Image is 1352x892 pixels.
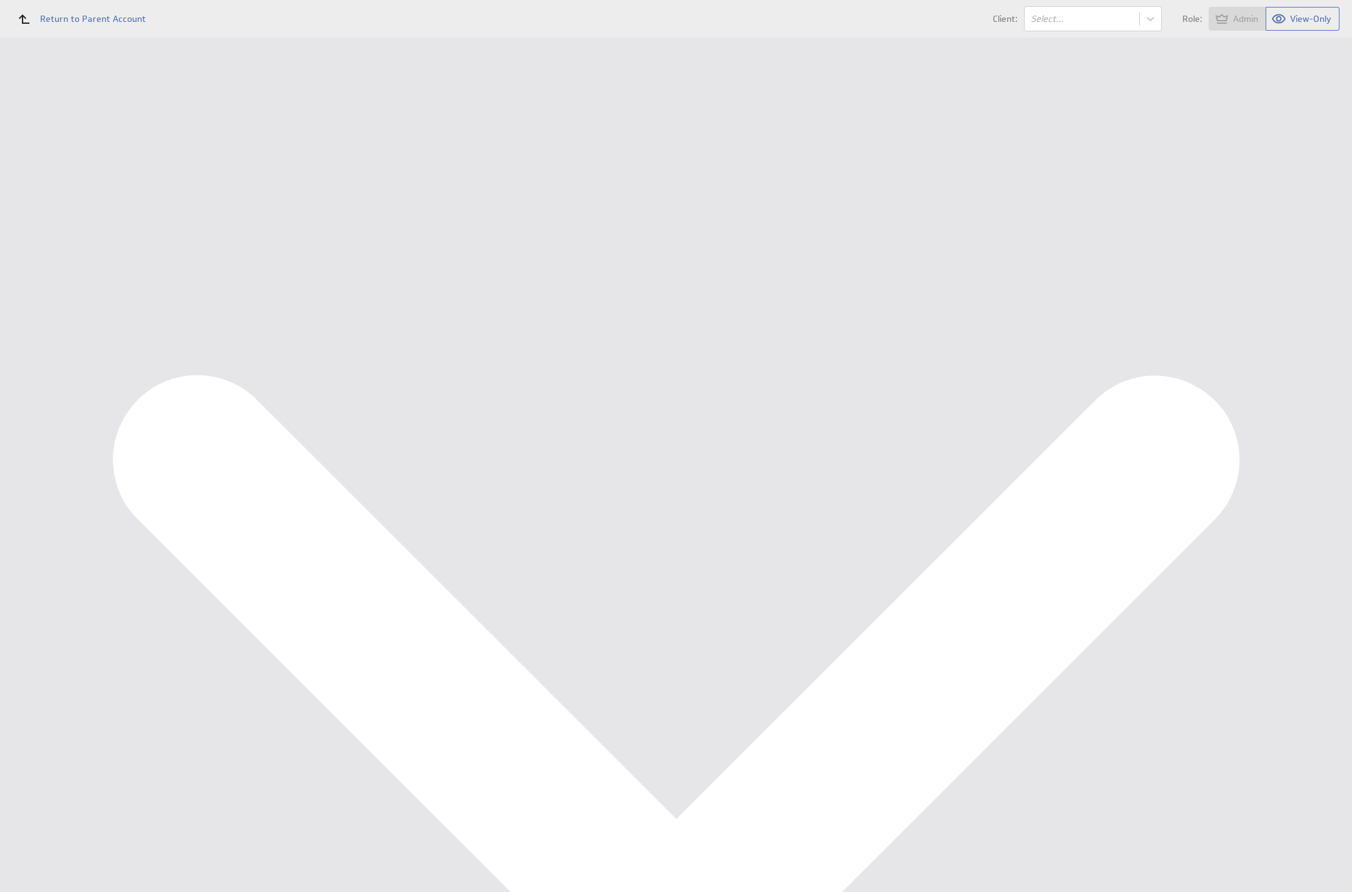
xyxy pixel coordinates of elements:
div: Select... [1031,14,1133,23]
span: Client: [993,14,1018,23]
button: View as Admin [1209,7,1266,31]
span: Role: [1182,14,1202,23]
span: View-Only [1290,13,1331,24]
span: Admin [1233,13,1258,24]
button: View as View-Only [1266,7,1339,31]
a: Return to Parent Account [10,5,146,33]
span: Return to Parent Account [40,14,146,23]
